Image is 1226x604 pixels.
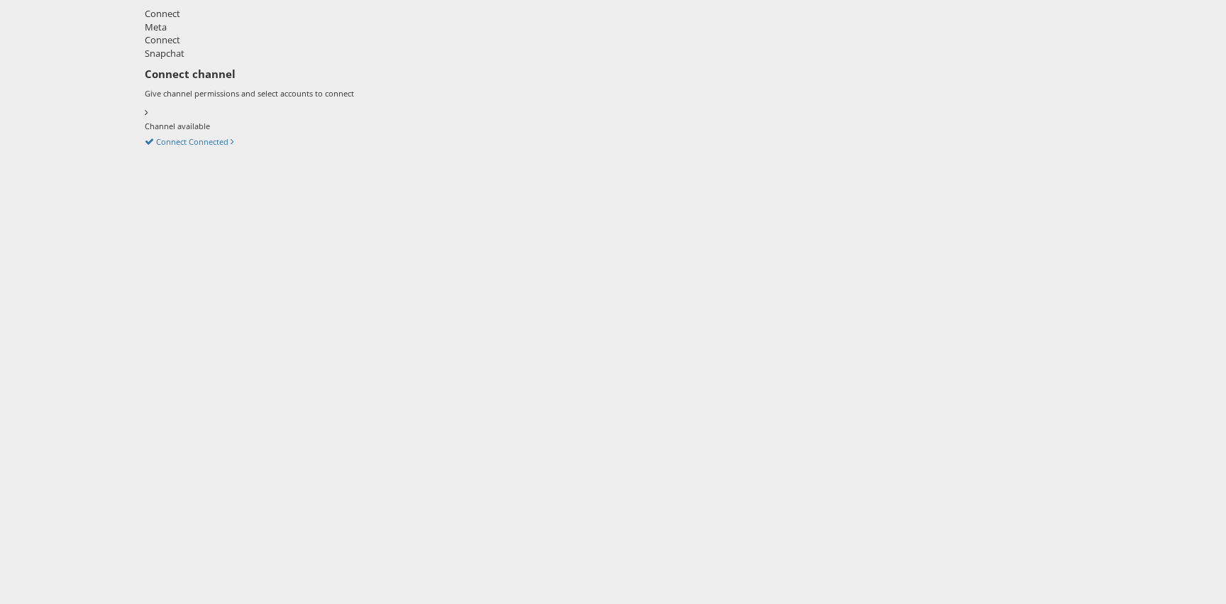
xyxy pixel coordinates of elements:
a: Connect Connected [145,135,234,148]
div: Meta [145,21,1216,34]
label: Connect [156,136,187,148]
label: Channel available [145,121,210,132]
span: Connected [189,136,228,147]
div: Connect [145,7,1216,21]
h6: Connect channel [145,67,1216,81]
div: Connect [145,33,1216,47]
div: Snapchat [145,47,1216,60]
p: Give channel permissions and select accounts to connect [145,88,1216,99]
